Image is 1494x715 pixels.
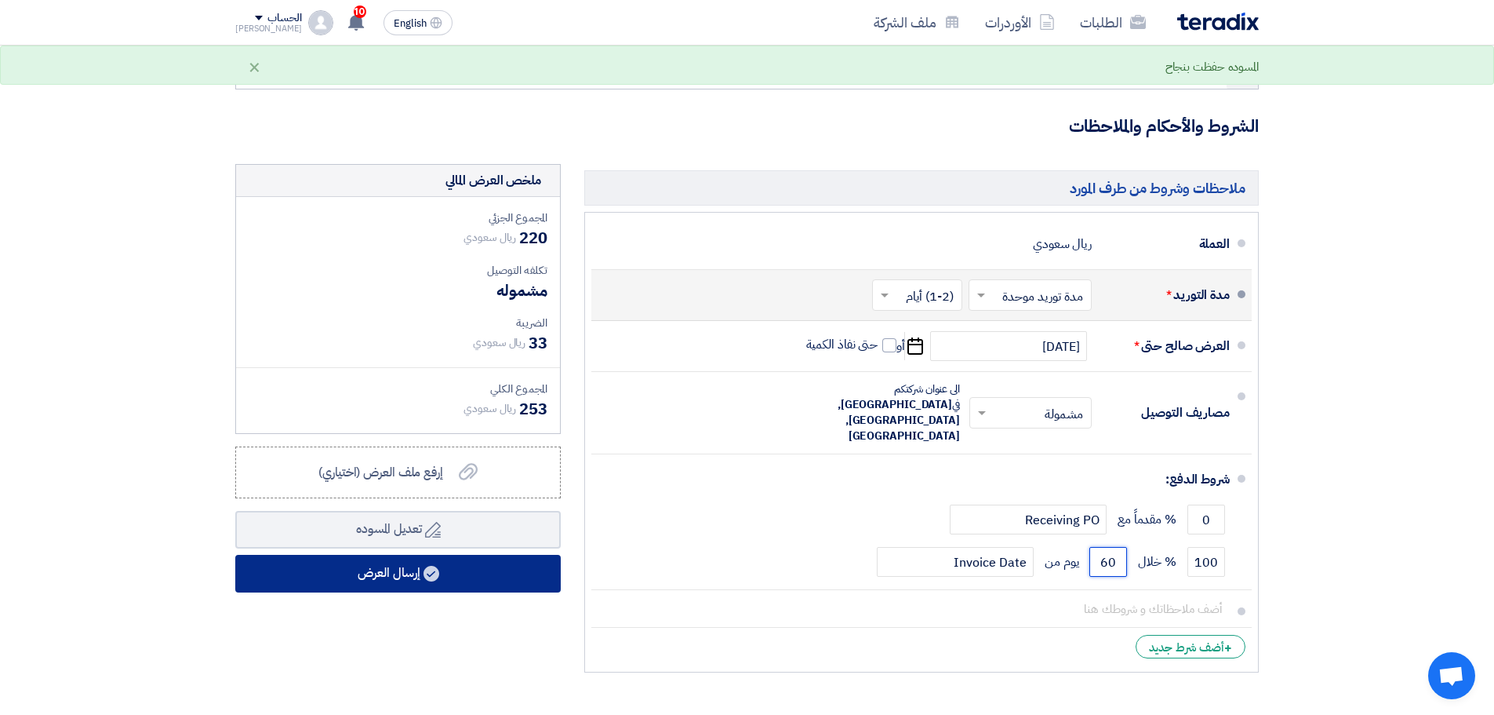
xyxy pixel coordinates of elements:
[235,24,302,33] div: [PERSON_NAME]
[249,262,547,279] div: تكلفه التوصيل
[1104,327,1230,365] div: العرض صالح حتى
[1138,554,1176,570] span: % خلال
[861,4,972,41] a: ملف الشركة
[248,57,261,76] div: ×
[1067,4,1158,41] a: الطلبات
[787,381,960,444] div: الى عنوان شركتكم في
[519,226,547,250] span: 220
[473,334,525,351] span: ريال سعودي
[1177,13,1259,31] img: Teradix logo
[1187,547,1225,577] input: payment-term-2
[1118,512,1176,527] span: % مقدماً مع
[1165,58,1259,76] div: المسوده حفظت بنجاح
[1104,394,1230,432] div: مصاريف التوصيل
[1428,652,1475,699] div: دردشة مفتوحة
[267,12,301,25] div: الحساب
[1187,505,1225,534] input: payment-term-1
[950,505,1107,534] input: payment-term-2
[838,396,960,444] span: [GEOGRAPHIC_DATA], [GEOGRAPHIC_DATA], [GEOGRAPHIC_DATA]
[235,555,561,593] button: إرسال العرض
[584,170,1259,206] h5: ملاحظات وشروط من طرف المورد
[1136,635,1245,658] div: أضف شرط جديد
[383,10,453,35] button: English
[1045,554,1078,570] span: يوم من
[1089,547,1127,577] input: payment-term-2
[529,331,547,355] span: 33
[318,463,443,482] span: إرفع ملف العرض (اختياري)
[249,210,547,226] div: المجموع الجزئي
[235,511,561,549] button: تعديل المسوده
[1224,639,1232,658] span: +
[496,279,547,302] span: مشموله
[604,593,1230,623] input: أضف ملاحظاتك و شروطك هنا
[1104,276,1230,314] div: مدة التوريد
[249,381,547,397] div: المجموع الكلي
[1104,225,1230,263] div: العملة
[1033,229,1092,259] div: ريال سعودي
[519,397,547,421] span: 253
[463,229,516,246] span: ريال سعودي
[972,4,1067,41] a: الأوردرات
[930,331,1087,361] input: سنة-شهر-يوم
[806,337,897,352] label: حتى نفاذ الكمية
[445,171,541,190] div: ملخص العرض المالي
[877,547,1034,577] input: payment-term-2
[616,461,1230,498] div: شروط الدفع:
[896,338,905,354] span: أو
[249,315,547,331] div: الضريبة
[308,10,333,35] img: profile_test.png
[235,115,1259,139] h3: الشروط والأحكام والملاحظات
[463,400,516,417] span: ريال سعودي
[354,5,366,18] span: 10
[394,18,427,29] span: English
